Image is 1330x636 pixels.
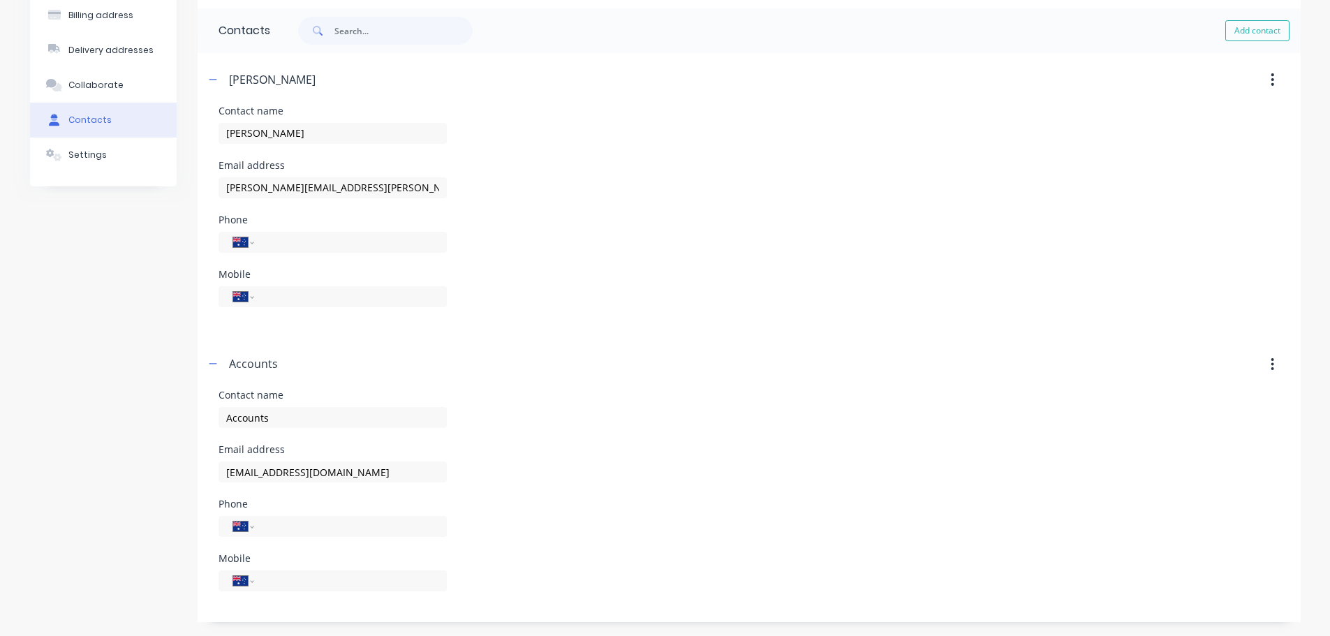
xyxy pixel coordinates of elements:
div: Email address [219,445,447,454]
button: Add contact [1225,20,1290,41]
div: Billing address [68,9,133,22]
div: Settings [68,149,107,161]
button: Collaborate [30,68,177,103]
div: Contact name [219,106,447,116]
div: Delivery addresses [68,44,154,57]
button: Delivery addresses [30,33,177,68]
div: Phone [219,499,447,509]
div: Contact name [219,390,447,400]
input: Search... [334,17,473,45]
div: Mobile [219,269,447,279]
div: Email address [219,161,447,170]
div: Phone [219,215,447,225]
button: Contacts [30,103,177,138]
div: Mobile [219,554,447,563]
div: Accounts [229,355,278,372]
div: [PERSON_NAME] [229,71,316,88]
button: Settings [30,138,177,172]
div: Contacts [68,114,112,126]
div: Contacts [198,8,270,53]
div: Collaborate [68,79,124,91]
